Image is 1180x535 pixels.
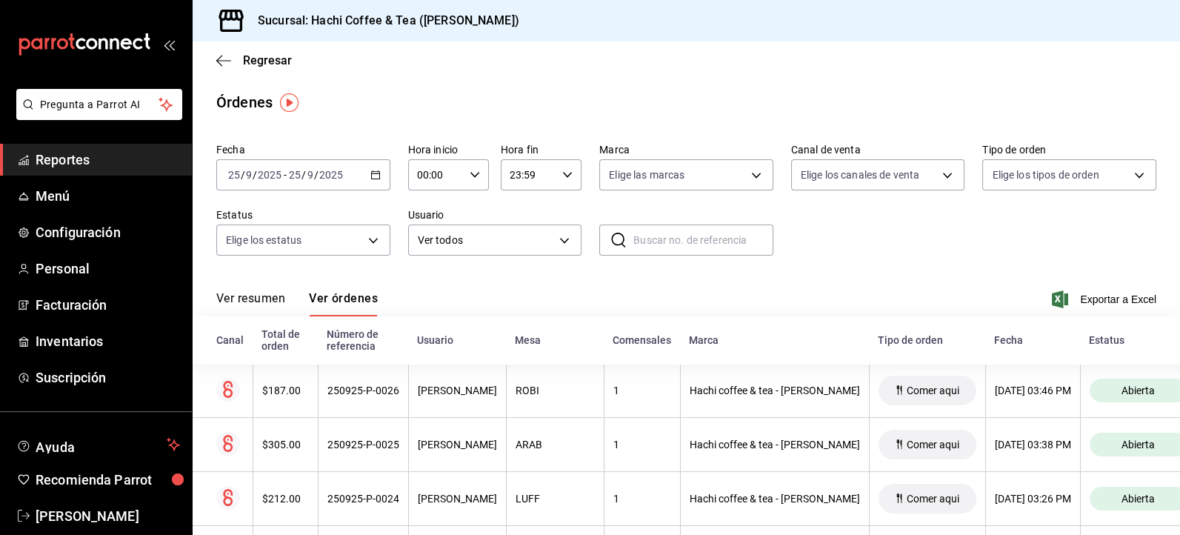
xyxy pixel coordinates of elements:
[613,493,671,505] div: 1
[801,167,919,182] span: Elige los canales de venta
[243,53,292,67] span: Regresar
[613,385,671,396] div: 1
[288,169,301,181] input: --
[613,439,671,451] div: 1
[40,97,159,113] span: Pregunta a Parrot AI
[36,259,180,279] span: Personal
[1055,290,1156,308] button: Exportar a Excel
[245,169,253,181] input: --
[216,144,390,155] label: Fecha
[36,368,180,388] span: Suscripción
[216,210,390,220] label: Estatus
[995,493,1071,505] div: [DATE] 03:26 PM
[418,233,555,248] span: Ver todos
[791,144,965,155] label: Canal de venta
[36,436,161,453] span: Ayuda
[262,385,309,396] div: $187.00
[227,169,241,181] input: --
[408,210,582,220] label: Usuario
[36,150,180,170] span: Reportes
[327,439,399,451] div: 250925-P-0025
[418,385,497,396] div: [PERSON_NAME]
[515,334,595,346] div: Mesa
[36,506,180,526] span: [PERSON_NAME]
[417,334,497,346] div: Usuario
[878,334,976,346] div: Tipo de orden
[995,385,1071,396] div: [DATE] 03:46 PM
[216,334,244,346] div: Canal
[992,167,1099,182] span: Elige los tipos de orden
[327,328,399,352] div: Número de referencia
[307,169,314,181] input: --
[36,295,180,315] span: Facturación
[994,334,1071,346] div: Fecha
[257,169,282,181] input: ----
[516,439,595,451] div: ARAB
[10,107,182,123] a: Pregunta a Parrot AI
[301,169,306,181] span: /
[633,225,773,255] input: Buscar no. de referencia
[163,39,175,50] button: open_drawer_menu
[901,493,965,505] span: Comer aqui
[262,439,309,451] div: $305.00
[690,439,860,451] div: Hachi coffee & tea - [PERSON_NAME]
[314,169,319,181] span: /
[241,169,245,181] span: /
[284,169,287,181] span: -
[1116,493,1161,505] span: Abierta
[327,385,399,396] div: 250925-P-0026
[901,385,965,396] span: Comer aqui
[319,169,344,181] input: ----
[418,493,497,505] div: [PERSON_NAME]
[36,186,180,206] span: Menú
[36,331,180,351] span: Inventarios
[689,334,860,346] div: Marca
[501,144,581,155] label: Hora fin
[613,334,671,346] div: Comensales
[261,328,309,352] div: Total de orden
[690,493,860,505] div: Hachi coffee & tea - [PERSON_NAME]
[516,385,595,396] div: ROBI
[216,291,285,316] button: Ver resumen
[609,167,684,182] span: Elige las marcas
[216,53,292,67] button: Regresar
[253,169,257,181] span: /
[16,89,182,120] button: Pregunta a Parrot AI
[226,233,301,247] span: Elige los estatus
[36,470,180,490] span: Recomienda Parrot
[216,291,378,316] div: navigation tabs
[246,12,519,30] h3: Sucursal: Hachi Coffee & Tea ([PERSON_NAME])
[327,493,399,505] div: 250925-P-0024
[995,439,1071,451] div: [DATE] 03:38 PM
[690,385,860,396] div: Hachi coffee & tea - [PERSON_NAME]
[418,439,497,451] div: [PERSON_NAME]
[36,222,180,242] span: Configuración
[280,93,299,112] img: Tooltip marker
[982,144,1156,155] label: Tipo de orden
[901,439,965,451] span: Comer aqui
[1116,385,1161,396] span: Abierta
[516,493,595,505] div: LUFF
[599,144,773,155] label: Marca
[216,91,273,113] div: Órdenes
[262,493,309,505] div: $212.00
[1116,439,1161,451] span: Abierta
[309,291,378,316] button: Ver órdenes
[408,144,489,155] label: Hora inicio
